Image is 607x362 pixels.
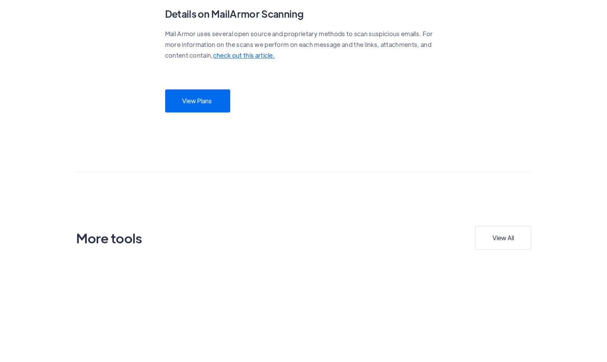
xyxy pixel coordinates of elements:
[165,28,442,61] p: Mail Armor uses several open source and proprietary methods to scan suspicious emails. For more i...
[165,89,230,112] a: View Plans
[475,226,531,250] a: View All
[213,51,275,59] a: check out this article.
[165,7,442,21] h3: Details on MailArmor Scanning
[76,229,142,247] h2: More tools
[182,97,212,105] div: View Plans
[479,279,607,362] iframe: Chat Widget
